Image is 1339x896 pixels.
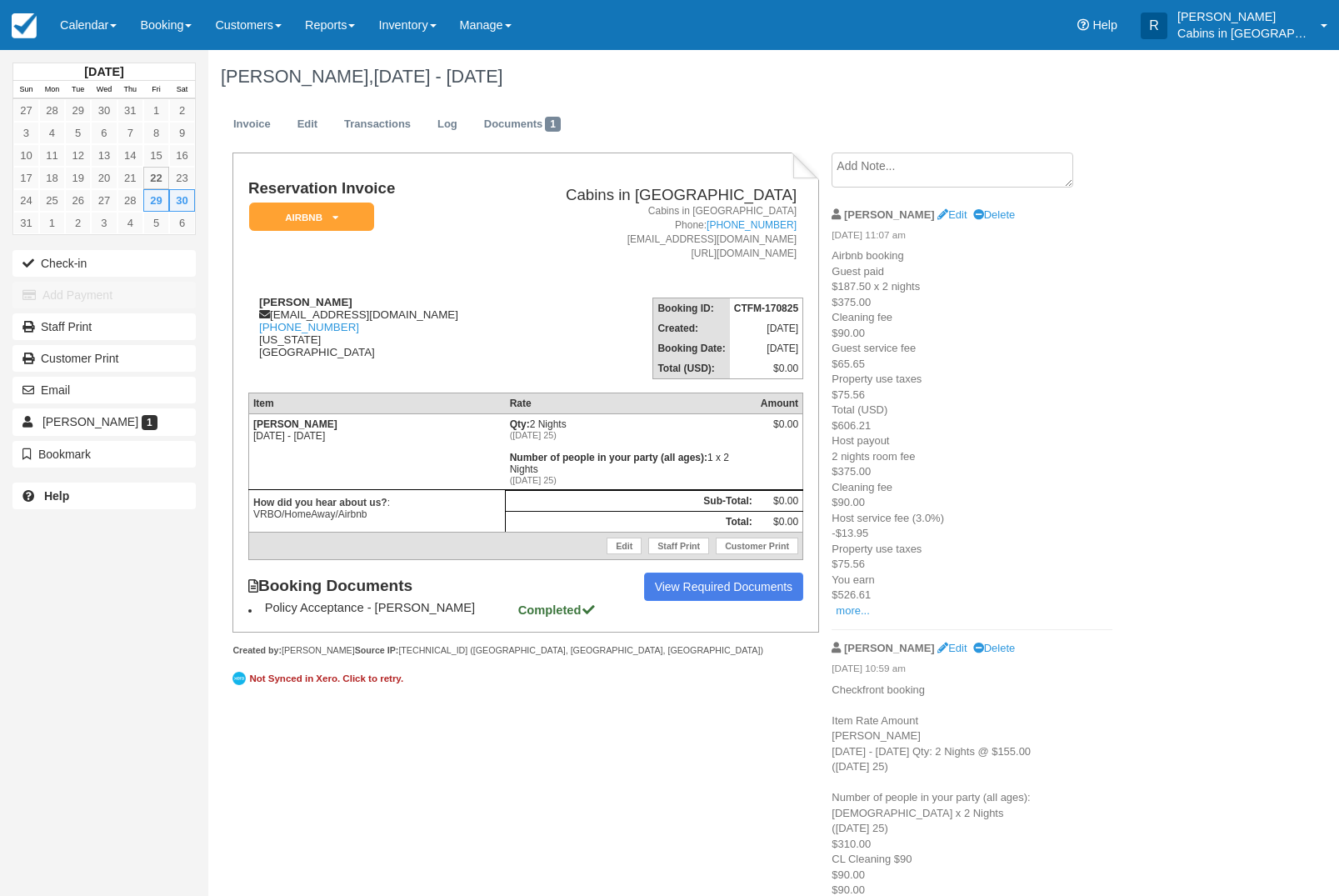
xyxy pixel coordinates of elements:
a: Log [425,108,470,141]
button: Check-in [12,250,196,277]
th: Wed [91,81,117,99]
a: 13 [91,144,117,167]
th: Total: [506,512,757,533]
a: 2 [65,212,91,234]
td: $0.00 [730,358,803,379]
th: Amount [757,393,803,414]
strong: Completed [518,603,597,617]
a: 6 [91,122,117,144]
a: 12 [65,144,91,167]
th: Rate [506,393,757,414]
th: Thu [117,81,143,99]
a: 3 [13,122,39,144]
strong: CTFM-170825 [734,303,798,314]
strong: Source IP: [355,645,399,655]
a: Not Synced in Xero. Click to retry. [232,669,407,688]
b: Help [44,489,69,503]
a: Edit [607,538,642,554]
div: [PERSON_NAME] [TECHNICAL_ID] ([GEOGRAPHIC_DATA], [GEOGRAPHIC_DATA], [GEOGRAPHIC_DATA]) [232,644,818,657]
a: more... [836,604,869,617]
a: 27 [91,189,117,212]
a: 5 [65,122,91,144]
a: Staff Print [12,313,196,340]
a: 22 [143,167,169,189]
a: Edit [937,208,967,221]
img: checkfront-main-nav-mini-logo.png [12,13,37,38]
a: 3 [91,212,117,234]
em: AirBnB [249,203,374,232]
p: Airbnb booking Guest paid $187.50 x 2 nights $375.00 Cleaning fee $90.00 Guest service fee $65.65... [832,248,1112,618]
a: Edit [937,642,967,654]
a: 9 [169,122,195,144]
th: Created: [653,318,730,338]
a: 7 [117,122,143,144]
a: 1 [39,212,65,234]
a: [PHONE_NUMBER] [259,321,359,333]
th: Tue [65,81,91,99]
td: [DATE] [730,318,803,338]
a: AirBnB [248,202,368,233]
a: [PERSON_NAME] 1 [12,408,196,435]
a: 1 [143,99,169,122]
th: Mon [39,81,65,99]
a: 17 [13,167,39,189]
a: 30 [169,189,195,212]
a: 24 [13,189,39,212]
em: [DATE] 10:59 am [832,662,1112,680]
th: Fri [143,81,169,99]
strong: Booking Documents [248,577,428,595]
span: [PERSON_NAME] [42,415,138,428]
a: 18 [39,167,65,189]
div: [EMAIL_ADDRESS][DOMAIN_NAME] [US_STATE] [GEOGRAPHIC_DATA] [248,296,505,358]
th: Booking ID: [653,298,730,319]
strong: How did you hear about us? [253,497,387,508]
a: 4 [39,122,65,144]
strong: [PERSON_NAME] [844,642,935,654]
a: Delete [973,642,1015,654]
button: Email [12,377,196,403]
a: 5 [143,212,169,234]
h1: Reservation Invoice [248,180,505,198]
strong: Number of people in your party (all ages) [510,452,707,463]
h2: Cabins in [GEOGRAPHIC_DATA] [512,187,797,204]
a: 4 [117,212,143,234]
a: 27 [13,99,39,122]
a: 8 [143,122,169,144]
a: Staff Print [648,538,709,554]
span: Help [1092,18,1117,32]
p: Cabins in [GEOGRAPHIC_DATA] [1177,25,1311,42]
a: Invoice [221,108,283,141]
a: 30 [91,99,117,122]
em: [DATE] 11:07 am [832,228,1112,247]
a: [PHONE_NUMBER] [707,219,797,231]
button: Bookmark [12,441,196,468]
strong: [PERSON_NAME] [259,296,352,308]
a: 10 [13,144,39,167]
strong: [DATE] [84,65,123,78]
a: 23 [169,167,195,189]
a: 6 [169,212,195,234]
a: Help [12,483,196,509]
a: 25 [39,189,65,212]
a: 21 [117,167,143,189]
a: 2 [169,99,195,122]
th: Item [248,393,505,414]
a: 29 [143,189,169,212]
a: 20 [91,167,117,189]
a: 26 [65,189,91,212]
a: 31 [13,212,39,234]
a: 14 [117,144,143,167]
em: ([DATE] 25) [510,430,752,440]
a: 29 [65,99,91,122]
a: 15 [143,144,169,167]
div: $0.00 [761,418,798,443]
th: Total (USD): [653,358,730,379]
a: Delete [973,208,1015,221]
strong: [PERSON_NAME] [844,208,935,221]
strong: Created by: [232,645,282,655]
td: [DATE] [730,338,803,358]
th: Sun [13,81,39,99]
th: Sat [169,81,195,99]
em: ([DATE] 25) [510,475,752,485]
strong: Qty [510,418,530,430]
